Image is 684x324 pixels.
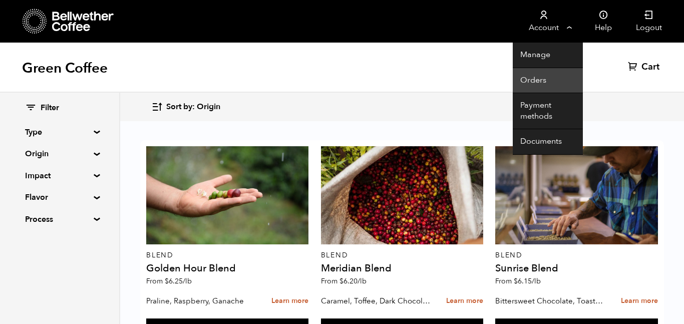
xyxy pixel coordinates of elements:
[358,276,367,286] span: /lb
[165,276,192,286] bdi: 6.25
[339,276,367,286] bdi: 6.20
[25,126,94,138] summary: Type
[321,263,483,273] h4: Meridian Blend
[146,276,192,286] span: From
[165,276,169,286] span: $
[513,129,583,155] a: Documents
[641,61,659,73] span: Cart
[621,290,658,312] a: Learn more
[271,290,308,312] a: Learn more
[22,59,108,77] h1: Green Coffee
[446,290,483,312] a: Learn more
[339,276,344,286] span: $
[321,293,431,308] p: Caramel, Toffee, Dark Chocolate
[495,252,657,259] p: Blend
[495,293,605,308] p: Bittersweet Chocolate, Toasted Marshmallow, Candied Orange, Praline
[513,93,583,129] a: Payment methods
[146,293,256,308] p: Praline, Raspberry, Ganache
[25,191,94,203] summary: Flavor
[41,103,59,114] span: Filter
[166,102,220,113] span: Sort by: Origin
[495,276,541,286] span: From
[25,213,94,225] summary: Process
[321,276,367,286] span: From
[513,43,583,68] a: Manage
[321,252,483,259] p: Blend
[514,276,518,286] span: $
[183,276,192,286] span: /lb
[25,170,94,182] summary: Impact
[151,95,220,119] button: Sort by: Origin
[514,276,541,286] bdi: 6.15
[628,61,662,73] a: Cart
[495,263,657,273] h4: Sunrise Blend
[532,276,541,286] span: /lb
[146,263,308,273] h4: Golden Hour Blend
[513,68,583,94] a: Orders
[146,252,308,259] p: Blend
[25,148,94,160] summary: Origin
